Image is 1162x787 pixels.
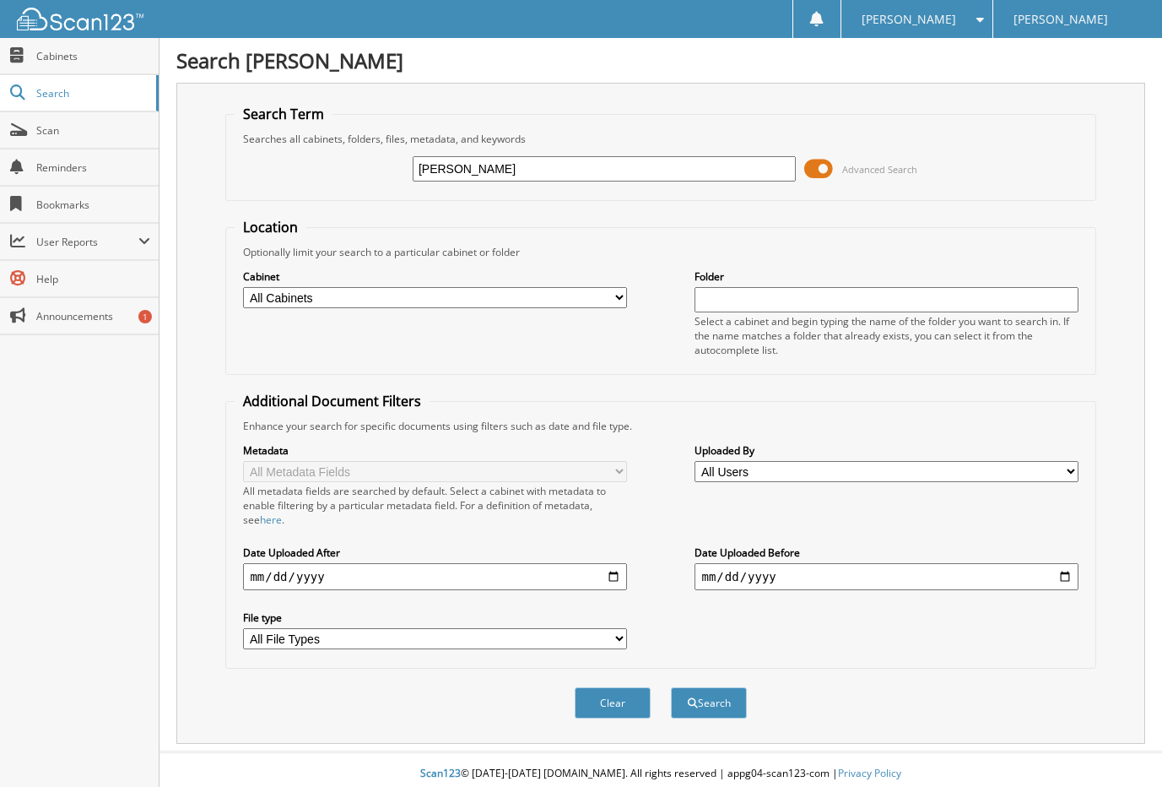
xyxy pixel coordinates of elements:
[1078,706,1162,787] iframe: Chat Widget
[235,419,1086,433] div: Enhance your search for specific documents using filters such as date and file type.
[36,86,148,100] span: Search
[243,545,626,560] label: Date Uploaded After
[235,132,1086,146] div: Searches all cabinets, folders, files, metadata, and keywords
[575,687,651,719] button: Clear
[838,766,901,780] a: Privacy Policy
[36,198,150,212] span: Bookmarks
[243,484,626,527] div: All metadata fields are searched by default. Select a cabinet with metadata to enable filtering b...
[243,563,626,590] input: start
[694,545,1078,560] label: Date Uploaded Before
[694,314,1078,357] div: Select a cabinet and begin typing the name of the folder you want to search in. If the name match...
[36,160,150,175] span: Reminders
[243,611,626,625] label: File type
[138,310,152,323] div: 1
[235,218,306,236] legend: Location
[862,14,956,24] span: [PERSON_NAME]
[694,443,1078,458] label: Uploaded By
[420,766,461,780] span: Scan123
[235,245,1086,259] div: Optionally limit your search to a particular cabinet or folder
[36,49,150,63] span: Cabinets
[36,272,150,286] span: Help
[36,309,150,323] span: Announcements
[842,163,917,176] span: Advanced Search
[243,443,626,458] label: Metadata
[235,105,332,123] legend: Search Term
[17,8,143,30] img: scan123-logo-white.svg
[36,235,138,249] span: User Reports
[1013,14,1108,24] span: [PERSON_NAME]
[694,563,1078,590] input: end
[36,123,150,138] span: Scan
[243,269,626,284] label: Cabinet
[694,269,1078,284] label: Folder
[176,46,1145,74] h1: Search [PERSON_NAME]
[260,513,282,527] a: here
[235,392,430,410] legend: Additional Document Filters
[671,687,747,719] button: Search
